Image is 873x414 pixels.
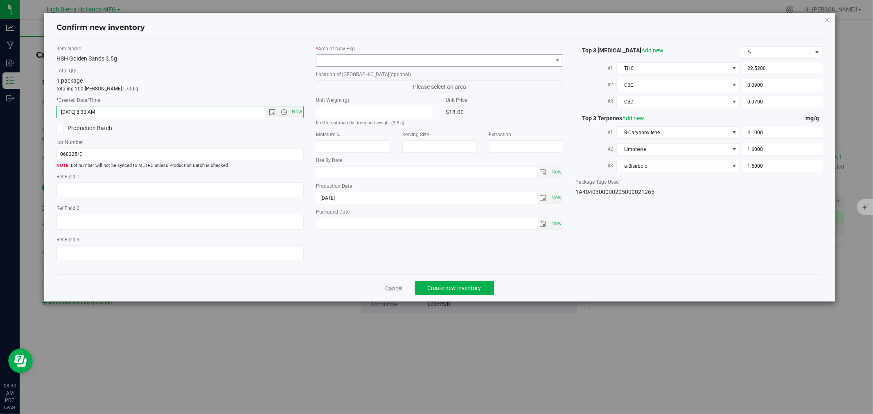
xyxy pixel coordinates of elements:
label: #2 [575,77,617,92]
label: Extraction [489,131,563,138]
label: Package Tags Used [575,178,823,186]
span: Set Current date [290,106,304,118]
label: Use By Date [316,157,563,164]
span: select [549,192,563,204]
label: Item Name [56,45,304,52]
span: Lot number will not be synced to METRC unless Production Batch is checked [56,162,304,169]
label: #3 [575,94,617,109]
label: Unit Weight (g) [316,97,433,104]
span: THC [617,63,729,74]
input: 1.6000 [743,144,822,155]
span: Create new inventory [428,285,481,291]
span: % [740,47,812,58]
div: HSH Golden Sands 3.5g [56,54,304,63]
label: Unit Price [446,97,563,104]
a: Add new [641,47,663,54]
input: 22.5200 [743,63,822,74]
span: CBD [617,96,729,108]
a: Cancel [386,284,403,292]
div: 1A4040300000205000021265 [575,188,823,196]
span: a-Bisabolol [617,160,729,172]
label: Total Qty [56,67,304,74]
span: select [537,166,549,178]
label: #1 [575,61,617,75]
span: Limonene [617,144,729,155]
span: Top 3 Terpenes [575,115,644,122]
p: totaling 200 [PERSON_NAME] | 700 g [56,85,304,92]
input: 0.0900 [743,79,822,91]
span: select [549,218,563,229]
span: Open the date view [265,109,279,115]
label: #1 [575,125,617,139]
small: If different than the item unit weight (3.5 g) [316,120,404,126]
label: Location of [GEOGRAPHIC_DATA] [316,71,563,78]
label: Ref Field 2 [56,205,304,212]
span: B-Caryophyllene [617,127,729,138]
span: CBG [617,79,729,91]
button: Create new inventory [415,281,494,295]
label: Serving Size [402,131,476,138]
span: select [537,192,549,204]
span: Set Current date [549,166,563,178]
input: 1.5000 [743,160,822,172]
label: Created Date/Time [56,97,304,104]
label: Ref Field 3 [56,236,304,243]
label: Ref Field 1 [56,173,304,180]
label: #2 [575,142,617,156]
span: Please select an area [316,80,563,92]
input: 0.0700 [743,96,822,108]
a: Add new [622,115,644,122]
div: $18.00 [446,106,563,118]
span: (optional) [389,72,411,77]
span: Set Current date [549,218,563,229]
label: #3 [575,158,617,173]
label: Production Batch [56,124,174,133]
span: select [549,166,563,178]
input: 4.1000 [743,127,822,138]
span: 1 package [56,77,83,84]
label: Production Date [316,182,563,190]
iframe: Resource center [8,349,33,373]
h4: Confirm new inventory [56,22,145,33]
label: Lot Number [56,139,304,146]
label: Moisture % [316,131,390,138]
span: Open the time view [277,109,291,115]
span: mg/g [806,115,823,122]
span: Top 3 [MEDICAL_DATA] [575,47,663,54]
span: Set Current date [549,192,563,204]
label: Packaged Date [316,208,563,216]
label: Area of New Pkg [316,45,563,52]
span: select [537,218,549,229]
